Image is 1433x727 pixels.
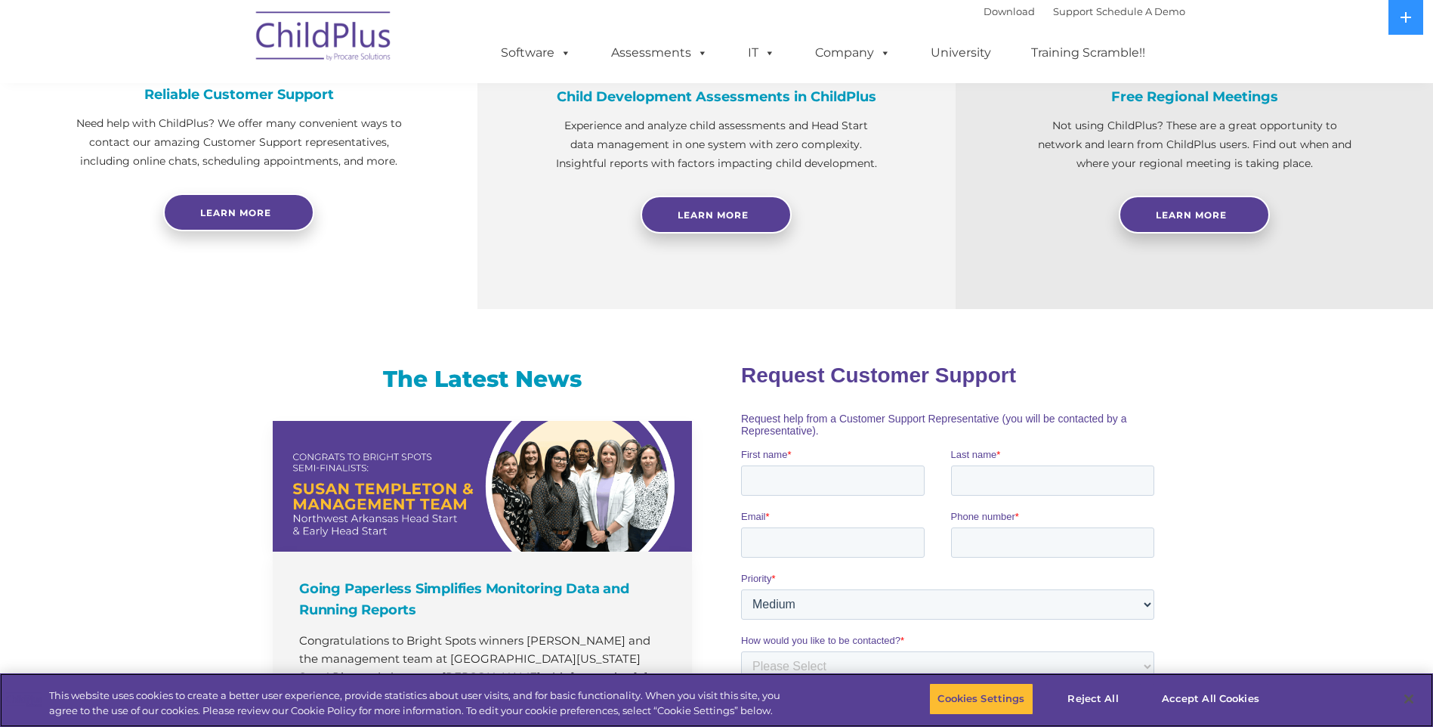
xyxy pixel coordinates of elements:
h4: Reliable Customer Support [76,86,402,103]
button: Cookies Settings [929,683,1033,715]
a: University [916,38,1006,68]
a: Learn More [641,196,792,234]
button: Close [1392,682,1425,716]
button: Accept All Cookies [1154,683,1268,715]
a: Learn more [163,193,314,231]
button: Reject All [1046,683,1141,715]
div: This website uses cookies to create a better user experience, provide statistics about user visit... [49,688,788,718]
p: Experience and analyze child assessments and Head Start data management in one system with zero c... [553,116,879,173]
span: Learn More [678,209,749,221]
h3: The Latest News [273,364,692,394]
a: Schedule A Demo [1096,5,1185,17]
a: Software [486,38,586,68]
a: Support [1053,5,1093,17]
h4: Going Paperless Simplifies Monitoring Data and Running Reports [299,578,669,620]
a: Training Scramble!! [1016,38,1160,68]
h4: Child Development Assessments in ChildPlus [553,88,879,105]
a: IT [733,38,790,68]
a: Download [984,5,1035,17]
a: Learn More [1119,196,1270,234]
h4: Free Regional Meetings [1031,88,1357,105]
span: Learn more [200,207,271,218]
p: Need help with ChildPlus? We offer many convenient ways to contact our amazing Customer Support r... [76,114,402,171]
font: | [984,5,1185,17]
a: Company [800,38,906,68]
a: Assessments [596,38,723,68]
span: Learn More [1156,209,1227,221]
img: ChildPlus by Procare Solutions [249,1,400,76]
p: Congratulations to Bright Spots winners [PERSON_NAME] and the management team at [GEOGRAPHIC_DATA... [299,632,669,686]
p: Not using ChildPlus? These are a great opportunity to network and learn from ChildPlus users. Fin... [1031,116,1357,173]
